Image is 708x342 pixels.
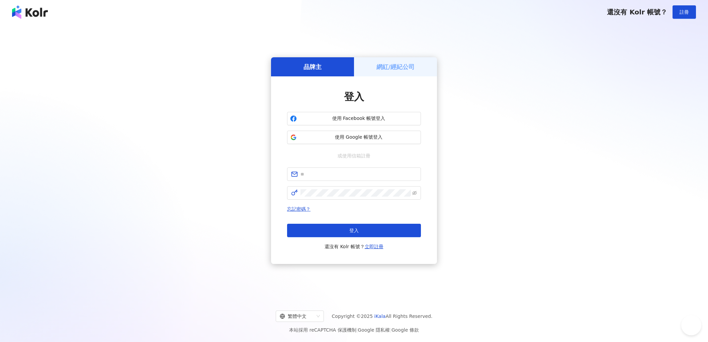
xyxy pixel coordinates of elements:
[333,152,375,159] span: 或使用信箱註冊
[365,244,383,249] a: 立即註冊
[299,115,418,122] span: 使用 Facebook 帳號登入
[607,8,667,16] span: 還沒有 Kolr 帳號？
[356,327,358,333] span: |
[287,206,311,212] a: 忘記密碼？
[332,312,433,320] span: Copyright © 2025 All Rights Reserved.
[287,112,421,125] button: 使用 Facebook 帳號登入
[680,9,689,15] span: 註冊
[681,315,701,335] iframe: Help Scout Beacon - Open
[391,327,419,333] a: Google 條款
[325,243,383,251] span: 還沒有 Kolr 帳號？
[376,63,415,71] h5: 網紅/經紀公司
[287,224,421,237] button: 登入
[358,327,390,333] a: Google 隱私權
[412,191,417,195] span: eye-invisible
[374,314,386,319] a: iKala
[289,326,419,334] span: 本站採用 reCAPTCHA 保護機制
[12,5,48,19] img: logo
[673,5,696,19] button: 註冊
[280,311,314,322] div: 繁體中文
[299,134,418,141] span: 使用 Google 帳號登入
[390,327,391,333] span: |
[349,228,359,233] span: 登入
[344,91,364,102] span: 登入
[303,63,322,71] h5: 品牌主
[287,131,421,144] button: 使用 Google 帳號登入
